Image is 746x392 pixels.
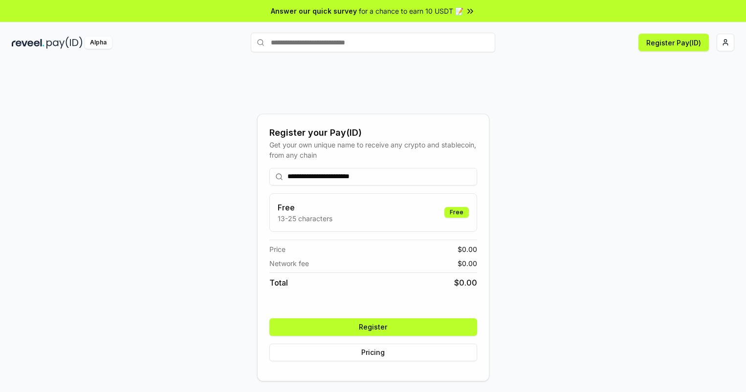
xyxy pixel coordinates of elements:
[359,6,463,16] span: for a chance to earn 10 USDT 📝
[444,207,469,218] div: Free
[278,213,332,224] p: 13-25 characters
[269,344,477,361] button: Pricing
[269,258,309,268] span: Network fee
[458,244,477,254] span: $ 0.00
[271,6,357,16] span: Answer our quick survey
[269,318,477,336] button: Register
[269,277,288,289] span: Total
[269,126,477,140] div: Register your Pay(ID)
[454,277,477,289] span: $ 0.00
[46,37,83,49] img: pay_id
[12,37,44,49] img: reveel_dark
[269,140,477,160] div: Get your own unique name to receive any crypto and stablecoin, from any chain
[278,202,332,213] h3: Free
[85,37,112,49] div: Alpha
[269,244,285,254] span: Price
[458,258,477,268] span: $ 0.00
[638,34,709,51] button: Register Pay(ID)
